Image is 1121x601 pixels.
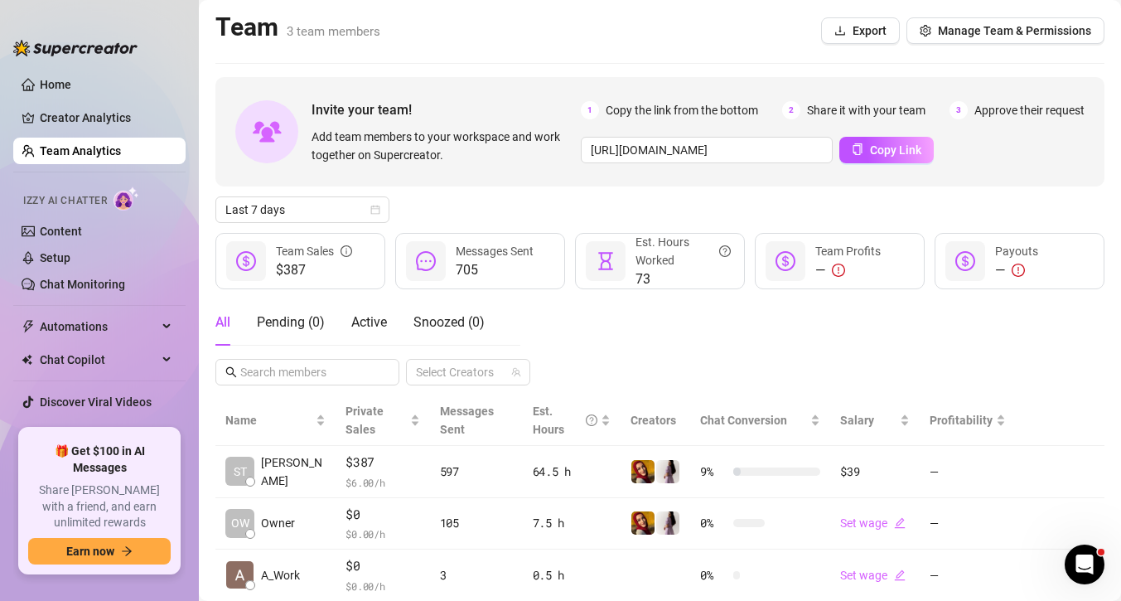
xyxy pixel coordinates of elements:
[440,566,513,584] div: 3
[700,414,787,427] span: Chat Conversion
[22,320,35,333] span: thunderbolt
[834,25,846,36] span: download
[852,143,863,155] span: copy
[287,24,380,39] span: 3 team members
[656,460,679,483] img: Malika_amour
[440,514,513,532] div: 105
[276,242,352,260] div: Team Sales
[533,402,598,439] div: Est. Hours
[631,460,655,483] img: Saida_night
[40,104,172,131] a: Creator Analytics
[596,251,616,271] span: hourglass
[456,245,534,258] span: Messages Sent
[66,545,114,558] span: Earn now
[345,474,419,491] span: $ 6.00 /h
[920,25,931,36] span: setting
[1065,545,1104,584] iframe: Intercom live chat
[28,482,171,531] span: Share [PERSON_NAME] with a friend, and earn unlimited rewards
[345,405,384,436] span: Private Sales
[225,197,379,222] span: Last 7 days
[920,446,1016,498] td: —
[456,260,534,280] span: 705
[261,566,300,584] span: A_Work
[586,402,597,439] span: question-circle
[656,511,679,535] img: Malika_amour
[345,556,419,576] span: $0
[700,566,727,584] span: 0 %
[995,245,1038,258] span: Payouts
[533,566,611,584] div: 0.5 h
[40,225,82,238] a: Content
[1012,264,1025,277] span: exclamation-circle
[312,128,574,164] span: Add team members to your workspace and work together on Supercreator.
[807,101,925,119] span: Share it with your team
[416,251,436,271] span: message
[853,24,887,37] span: Export
[621,395,690,446] th: Creators
[533,463,611,481] div: 64.5 h
[345,526,419,542] span: $ 0.00 /h
[261,514,295,532] span: Owner
[276,260,352,280] span: $387
[840,516,906,530] a: Set wageedit
[894,517,906,529] span: edit
[22,354,32,366] img: Chat Copilot
[215,395,336,446] th: Name
[719,233,731,269] span: question-circle
[949,101,968,119] span: 3
[840,569,906,582] a: Set wageedit
[40,144,121,158] a: Team Analytics
[920,498,1016,550] td: —
[257,313,325,332] div: Pending ( 0 )
[870,143,921,157] span: Copy Link
[215,313,230,332] div: All
[906,17,1104,44] button: Manage Team & Permissions
[581,101,599,119] span: 1
[345,453,419,473] span: $387
[894,569,906,581] span: edit
[40,313,157,340] span: Automations
[955,251,975,271] span: dollar-circle
[938,24,1091,37] span: Manage Team & Permissions
[236,251,256,271] span: dollar-circle
[226,561,254,589] img: A_Work
[234,463,247,481] span: ST
[776,251,795,271] span: dollar-circle
[40,278,125,291] a: Chat Monitoring
[345,578,419,594] span: $ 0.00 /h
[821,17,900,44] button: Export
[240,363,376,381] input: Search members
[631,511,655,535] img: Saida_night
[782,101,800,119] span: 2
[351,314,387,330] span: Active
[40,78,71,91] a: Home
[121,545,133,557] span: arrow-right
[413,314,485,330] span: Snoozed ( 0 )
[40,395,152,409] a: Discover Viral Videos
[13,40,138,56] img: logo-BBDzfeDw.svg
[114,187,139,211] img: AI Chatter
[225,411,312,429] span: Name
[635,269,731,289] span: 73
[28,443,171,476] span: 🎁 Get $100 in AI Messages
[815,260,881,280] div: —
[345,505,419,525] span: $0
[40,251,70,264] a: Setup
[840,463,909,481] div: $39
[832,264,845,277] span: exclamation-circle
[225,366,237,378] span: search
[839,137,934,163] button: Copy Link
[815,245,881,258] span: Team Profits
[40,347,157,373] span: Chat Copilot
[635,233,731,269] div: Est. Hours Worked
[341,242,352,260] span: info-circle
[28,538,171,565] button: Earn nowarrow-right
[231,514,249,532] span: OW
[700,463,727,481] span: 9 %
[370,205,380,215] span: calendar
[511,367,521,377] span: team
[440,463,513,481] div: 597
[215,12,380,43] h2: Team
[261,453,326,490] span: [PERSON_NAME]
[606,101,758,119] span: Copy the link from the bottom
